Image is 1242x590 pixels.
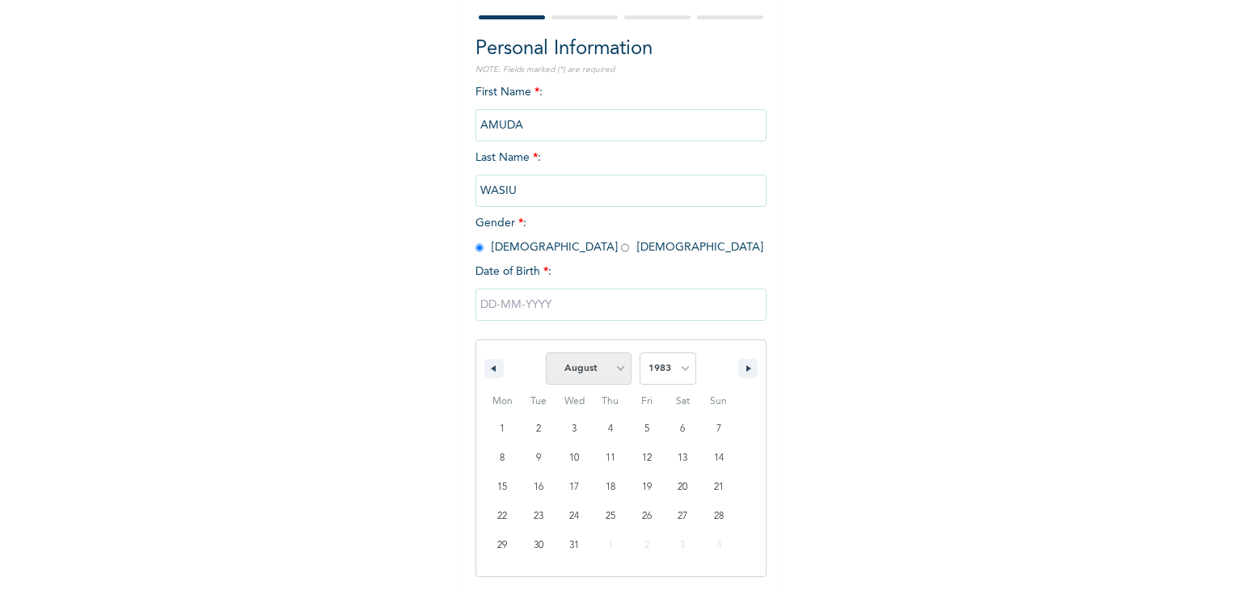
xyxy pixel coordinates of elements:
span: 29 [497,531,507,560]
input: Enter your first name [475,109,767,141]
span: 20 [678,473,687,502]
span: 22 [497,502,507,531]
button: 6 [665,415,701,444]
button: 27 [665,502,701,531]
button: 19 [628,473,665,502]
button: 13 [665,444,701,473]
span: 31 [569,531,579,560]
span: 15 [497,473,507,502]
span: Gender : [DEMOGRAPHIC_DATA] [DEMOGRAPHIC_DATA] [475,217,763,253]
span: 19 [642,473,652,502]
button: 25 [593,502,629,531]
button: 14 [700,444,737,473]
span: 12 [642,444,652,473]
span: 25 [606,502,615,531]
button: 30 [521,531,557,560]
span: 16 [534,473,543,502]
span: 28 [714,502,724,531]
span: 26 [642,502,652,531]
span: 18 [606,473,615,502]
span: Tue [521,389,557,415]
span: 11 [606,444,615,473]
button: 5 [628,415,665,444]
span: 30 [534,531,543,560]
button: 7 [700,415,737,444]
span: 17 [569,473,579,502]
button: 24 [556,502,593,531]
span: 21 [714,473,724,502]
span: Date of Birth : [475,263,551,280]
span: 13 [678,444,687,473]
button: 31 [556,531,593,560]
button: 21 [700,473,737,502]
button: 4 [593,415,629,444]
span: Fri [628,389,665,415]
button: 22 [484,502,521,531]
span: 5 [644,415,649,444]
button: 18 [593,473,629,502]
span: 6 [680,415,685,444]
button: 11 [593,444,629,473]
span: Sun [700,389,737,415]
span: Last Name : [475,152,767,196]
button: 10 [556,444,593,473]
button: 26 [628,502,665,531]
button: 1 [484,415,521,444]
span: 8 [500,444,505,473]
span: 27 [678,502,687,531]
button: 3 [556,415,593,444]
button: 28 [700,502,737,531]
button: 16 [521,473,557,502]
span: First Name : [475,86,767,131]
p: NOTE: Fields marked (*) are required [475,64,767,76]
button: 2 [521,415,557,444]
span: 7 [716,415,721,444]
h2: Personal Information [475,35,767,64]
span: Thu [593,389,629,415]
span: 4 [608,415,613,444]
span: Mon [484,389,521,415]
span: 23 [534,502,543,531]
button: 8 [484,444,521,473]
button: 20 [665,473,701,502]
input: Enter your last name [475,175,767,207]
span: 9 [536,444,541,473]
span: 3 [572,415,577,444]
span: 1 [500,415,505,444]
span: 10 [569,444,579,473]
button: 17 [556,473,593,502]
button: 29 [484,531,521,560]
button: 15 [484,473,521,502]
span: 14 [714,444,724,473]
span: 24 [569,502,579,531]
input: DD-MM-YYYY [475,289,767,321]
button: 9 [521,444,557,473]
button: 23 [521,502,557,531]
span: 2 [536,415,541,444]
span: Wed [556,389,593,415]
button: 12 [628,444,665,473]
span: Sat [665,389,701,415]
